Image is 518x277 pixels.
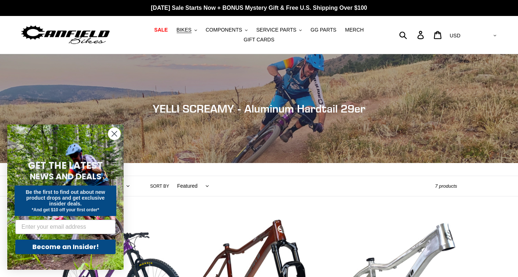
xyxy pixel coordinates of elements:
button: Become an Insider! [15,240,116,254]
span: Be the first to find out about new product drops and get exclusive insider deals. [26,189,105,207]
span: 7 products [435,183,457,189]
button: COMPONENTS [202,25,251,35]
a: MERCH [341,25,367,35]
span: GIFT CARDS [244,37,274,43]
button: SERVICE PARTS [253,25,305,35]
span: SALE [154,27,168,33]
a: SALE [150,25,171,35]
span: YELLI SCREAMY - Aluminum Hardtail 29er [153,102,365,115]
button: Close dialog [108,127,121,140]
img: Canfield Bikes [20,24,111,46]
input: Search [403,27,422,43]
span: SERVICE PARTS [256,27,296,33]
a: GG PARTS [307,25,340,35]
span: *And get $10 off your first order* [32,207,99,212]
span: NEWS AND DEALS [30,171,101,182]
span: GG PARTS [310,27,336,33]
span: BIKES [177,27,192,33]
span: MERCH [345,27,364,33]
a: GIFT CARDS [240,35,278,45]
input: Enter your email address [15,220,116,234]
span: COMPONENTS [206,27,242,33]
span: GET THE LATEST [28,159,103,172]
button: BIKES [173,25,201,35]
label: Sort by [150,183,169,190]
